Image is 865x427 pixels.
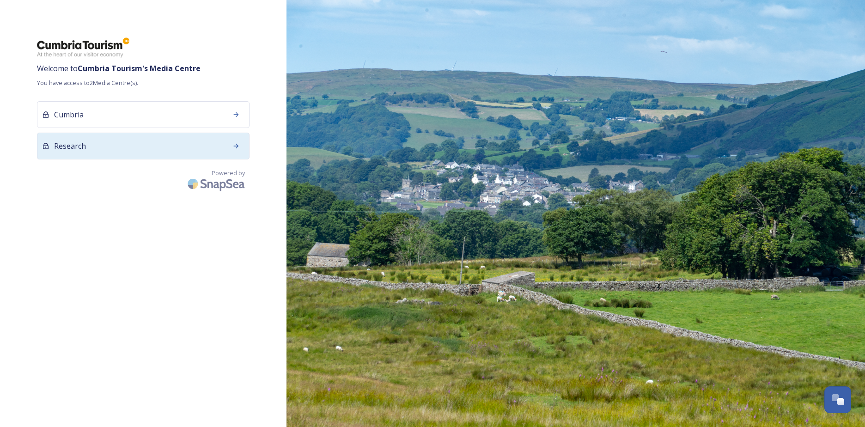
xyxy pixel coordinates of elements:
a: Cumbria [37,101,250,133]
span: Welcome to [37,63,250,74]
button: Open Chat [824,386,851,413]
span: Cumbria [54,109,84,120]
a: Research [37,133,250,164]
span: Research [54,140,86,152]
img: ct_logo.png [37,37,129,58]
img: SnapSea Logo [185,173,250,195]
span: You have access to 2 Media Centre(s). [37,79,250,87]
span: Powered by [212,169,245,177]
strong: Cumbria Tourism 's Media Centre [78,63,201,73]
